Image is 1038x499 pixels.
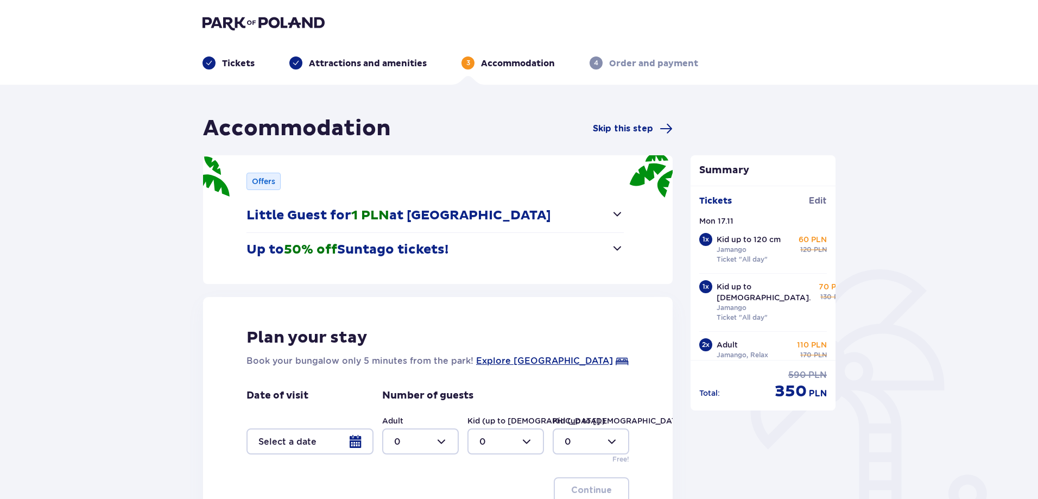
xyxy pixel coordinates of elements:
[814,350,827,360] span: PLN
[717,350,768,360] p: Jamango, Relax
[593,123,653,135] span: Skip this step
[808,369,827,381] span: PLN
[799,234,827,245] p: 60 PLN
[699,280,712,293] div: 1 x
[820,292,832,302] span: 130
[797,339,827,350] p: 110 PLN
[819,281,847,292] p: 70 PLN
[834,292,847,302] span: PLN
[202,56,255,70] div: Tickets
[717,339,738,350] p: Adult
[717,313,768,323] p: Ticket "All day"
[699,195,732,207] p: Tickets
[476,355,613,368] a: Explore [GEOGRAPHIC_DATA]
[252,176,275,187] p: Offers
[222,58,255,70] p: Tickets
[717,281,811,303] p: Kid up to [DEMOGRAPHIC_DATA].
[717,234,781,245] p: Kid up to 120 cm
[246,207,551,224] p: Little Guest for at [GEOGRAPHIC_DATA]
[809,195,827,207] span: Edit
[590,56,698,70] div: 4Order and payment
[202,15,325,30] img: Park of Poland logo
[246,389,308,402] p: Date of visit
[788,369,806,381] span: 590
[691,164,836,177] p: Summary
[284,242,337,258] span: 50% off
[246,199,624,232] button: Little Guest for1 PLNat [GEOGRAPHIC_DATA]
[809,388,827,400] span: PLN
[309,58,427,70] p: Attractions and amenities
[553,415,691,426] label: Kid (up to [DEMOGRAPHIC_DATA].)
[699,216,733,226] p: Mon 17.11
[382,389,473,402] p: Number of guests
[800,245,812,255] span: 120
[246,242,448,258] p: Up to Suntago tickets!
[594,58,598,68] p: 4
[467,415,605,426] label: Kid (up to [DEMOGRAPHIC_DATA].)
[717,303,746,313] p: Jamango
[717,255,768,264] p: Ticket "All day"
[461,56,555,70] div: 3Accommodation
[775,381,807,402] span: 350
[351,207,389,224] span: 1 PLN
[699,388,720,399] p: Total :
[699,233,712,246] div: 1 x
[246,355,473,368] p: Book your bungalow only 5 minutes from the park!
[800,350,812,360] span: 170
[814,245,827,255] span: PLN
[289,56,427,70] div: Attractions and amenities
[612,454,629,464] p: Free!
[246,233,624,267] button: Up to50% offSuntago tickets!
[466,58,470,68] p: 3
[246,327,368,348] p: Plan your stay
[481,58,555,70] p: Accommodation
[382,415,403,426] label: Adult
[593,122,673,135] a: Skip this step
[699,338,712,351] div: 2 x
[203,115,391,142] h1: Accommodation
[609,58,698,70] p: Order and payment
[571,484,612,496] p: Continue
[717,245,746,255] p: Jamango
